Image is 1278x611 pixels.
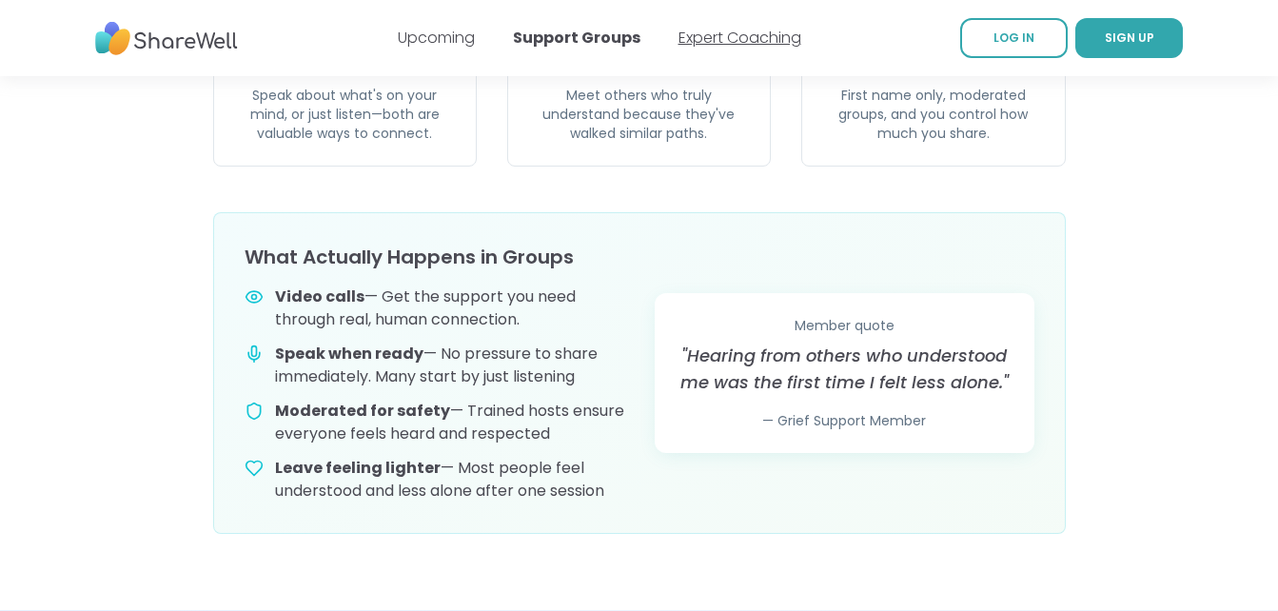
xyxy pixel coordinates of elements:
div: — Trained hosts ensure everyone feels heard and respected [275,400,624,445]
img: ShareWell Nav Logo [95,12,238,65]
strong: Speak when ready [275,343,423,365]
a: Upcoming [398,27,475,49]
a: LOG IN [960,18,1068,58]
p: Meet others who truly understand because they've walked similar paths. [531,86,747,143]
blockquote: "Hearing from others who understood me was the first time I felt less alone." [678,343,1012,396]
strong: Video calls [275,286,364,307]
h3: What Actually Happens in Groups [245,244,624,270]
a: SIGN UP [1075,18,1183,58]
span: SIGN UP [1105,30,1154,46]
div: — Most people feel understood and less alone after one session [275,457,624,503]
div: — No pressure to share immediately. Many start by just listening [275,343,624,388]
div: — Get the support you need through real, human connection. [275,286,624,331]
a: Expert Coaching [678,27,801,49]
p: First name only, moderated groups, and you control how much you share. [825,86,1041,143]
strong: Moderated for safety [275,400,450,422]
p: Speak about what's on your mind, or just listen—both are valuable ways to connect. [237,86,453,143]
div: Member quote [678,316,1012,335]
span: LOG IN [993,30,1034,46]
a: Support Groups [513,27,640,49]
div: — Grief Support Member [678,411,1012,430]
strong: Leave feeling lighter [275,457,441,479]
